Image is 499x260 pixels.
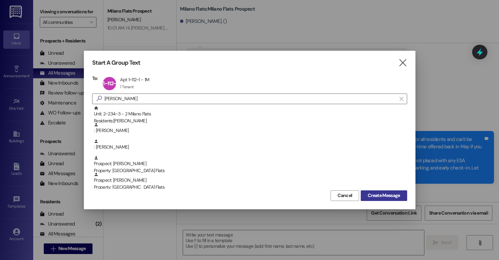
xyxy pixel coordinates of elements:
button: Create Message [361,190,407,201]
button: Cancel [331,190,359,201]
h3: To: [92,75,98,81]
div: Apt 1~112~1 - 1M [120,77,149,83]
div: : [PERSON_NAME] [92,122,407,139]
span: Create Message [368,192,400,199]
input: Search for any contact or apartment [104,94,396,103]
div: 1 Tenant [120,84,134,90]
i:  [94,95,104,102]
i:  [398,59,407,66]
div: Unit: 2~234~3 - 2 Milano FlatsResidents:[PERSON_NAME] [92,106,407,122]
div: Prospect: [PERSON_NAME] [94,156,407,174]
i:  [400,96,403,101]
div: Prospect: [PERSON_NAME]Property: [GEOGRAPHIC_DATA] Flats [92,172,407,189]
div: Property: [GEOGRAPHIC_DATA] Flats [94,167,407,174]
div: Unit: 2~234~3 - 2 Milano Flats [94,106,407,125]
div: Property: [GEOGRAPHIC_DATA] Flats [94,184,407,191]
div: : [PERSON_NAME] [94,139,407,151]
div: Residents: [PERSON_NAME] [94,117,407,124]
div: : [PERSON_NAME] [92,139,407,156]
span: 1~112~1 [103,80,118,87]
div: Prospect: [PERSON_NAME]Property: [GEOGRAPHIC_DATA] Flats [92,156,407,172]
h3: Start A Group Text [92,59,141,67]
div: Prospect: [PERSON_NAME] [94,172,407,191]
div: : [PERSON_NAME] [94,122,407,134]
button: Clear text [396,94,407,104]
span: Cancel [338,192,352,199]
